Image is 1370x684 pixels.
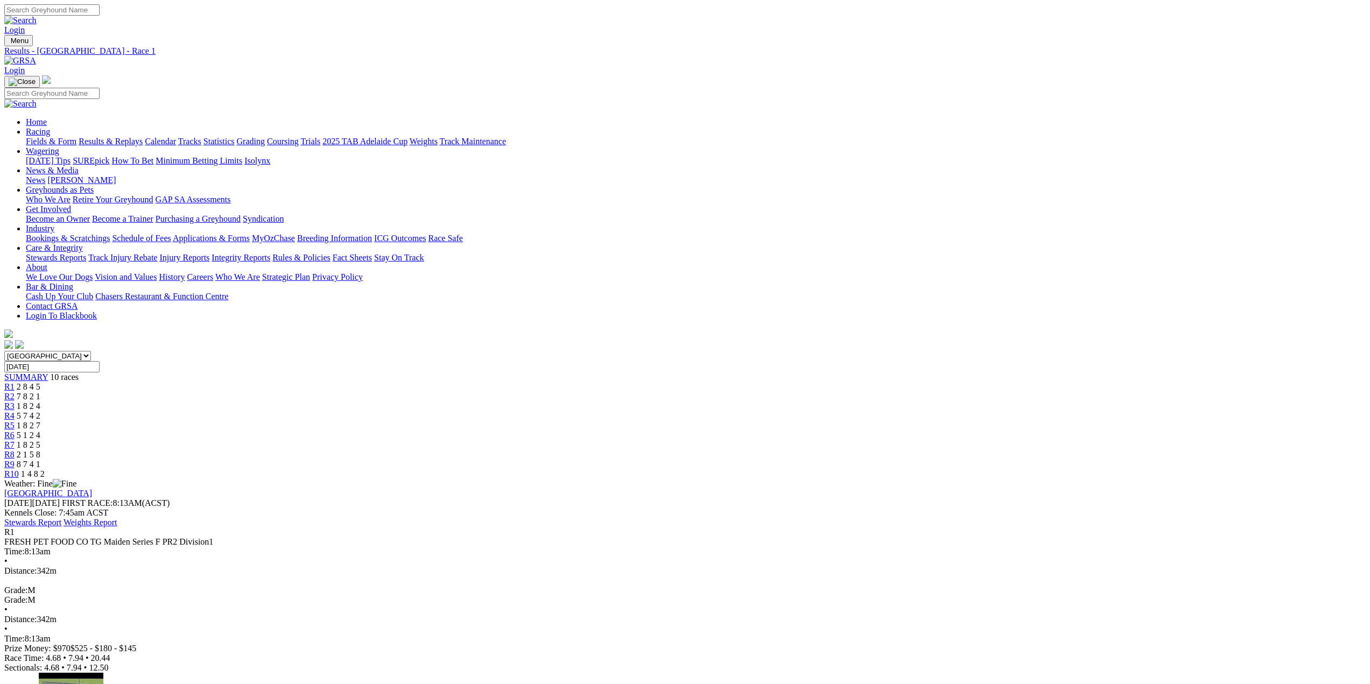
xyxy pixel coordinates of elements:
a: Cash Up Your Club [26,292,93,301]
span: R1 [4,527,15,537]
div: Results - [GEOGRAPHIC_DATA] - Race 1 [4,46,1366,56]
a: Get Involved [26,205,71,214]
img: Search [4,99,37,109]
a: Statistics [203,137,235,146]
a: R6 [4,431,15,440]
div: About [26,272,1366,282]
span: R1 [4,382,15,391]
img: Search [4,16,37,25]
span: 4.68 [44,663,59,672]
img: logo-grsa-white.png [42,75,51,84]
span: Grade: [4,586,28,595]
a: Injury Reports [159,253,209,262]
span: 7 8 2 1 [17,392,40,401]
a: Trials [300,137,320,146]
input: Search [4,4,100,16]
img: facebook.svg [4,340,13,349]
a: Syndication [243,214,284,223]
a: Vision and Values [95,272,157,281]
a: Login [4,25,25,34]
a: How To Bet [112,156,154,165]
a: Industry [26,224,54,233]
span: 8:13AM(ACST) [62,498,170,507]
span: FIRST RACE: [62,498,113,507]
a: Bar & Dining [26,282,73,291]
img: Close [9,77,36,86]
a: Results & Replays [79,137,143,146]
img: Fine [53,479,76,489]
a: R2 [4,392,15,401]
a: Become a Trainer [92,214,153,223]
span: Distance: [4,615,37,624]
span: • [84,663,87,672]
a: Login [4,66,25,75]
span: $525 - $180 - $145 [71,644,137,653]
a: Stewards Report [4,518,61,527]
div: 342m [4,566,1366,576]
a: We Love Our Dogs [26,272,93,281]
span: 1 4 8 2 [21,469,45,478]
div: Wagering [26,156,1366,166]
span: • [61,663,65,672]
a: Fact Sheets [333,253,372,262]
a: Tracks [178,137,201,146]
a: Who We Are [26,195,71,204]
div: Bar & Dining [26,292,1366,301]
span: 7.94 [67,663,82,672]
img: logo-grsa-white.png [4,329,13,338]
a: MyOzChase [252,234,295,243]
a: Coursing [267,137,299,146]
a: Chasers Restaurant & Function Centre [95,292,228,301]
a: Greyhounds as Pets [26,185,94,194]
img: GRSA [4,56,36,66]
span: 20.44 [91,653,110,662]
a: Track Maintenance [440,137,506,146]
a: R9 [4,460,15,469]
a: History [159,272,185,281]
div: M [4,595,1366,605]
div: M [4,586,1366,595]
a: GAP SA Assessments [156,195,231,204]
div: Racing [26,137,1366,146]
a: Login To Blackbook [26,311,97,320]
button: Toggle navigation [4,35,33,46]
a: Schedule of Fees [112,234,171,243]
span: • [4,624,8,633]
span: [DATE] [4,498,32,507]
a: Grading [237,137,265,146]
a: Calendar [145,137,176,146]
a: Rules & Policies [272,253,331,262]
a: R7 [4,440,15,449]
a: Privacy Policy [312,272,363,281]
span: • [4,605,8,614]
a: SUMMARY [4,372,48,382]
span: Weather: Fine [4,479,76,488]
img: twitter.svg [15,340,24,349]
span: Grade: [4,595,28,604]
div: FRESH PET FOOD CO TG Maiden Series F PR2 Division1 [4,537,1366,547]
span: Distance: [4,566,37,575]
a: Contact GRSA [26,301,78,311]
span: R4 [4,411,15,420]
a: Who We Are [215,272,260,281]
a: Fields & Form [26,137,76,146]
a: R10 [4,469,19,478]
div: News & Media [26,175,1366,185]
span: Time: [4,547,25,556]
div: Industry [26,234,1366,243]
div: Care & Integrity [26,253,1366,263]
a: Isolynx [244,156,270,165]
span: 1 8 2 7 [17,421,40,430]
a: SUREpick [73,156,109,165]
a: [DATE] Tips [26,156,71,165]
span: 4.68 [46,653,61,662]
a: Care & Integrity [26,243,83,252]
a: Breeding Information [297,234,372,243]
button: Toggle navigation [4,76,40,88]
span: R5 [4,421,15,430]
